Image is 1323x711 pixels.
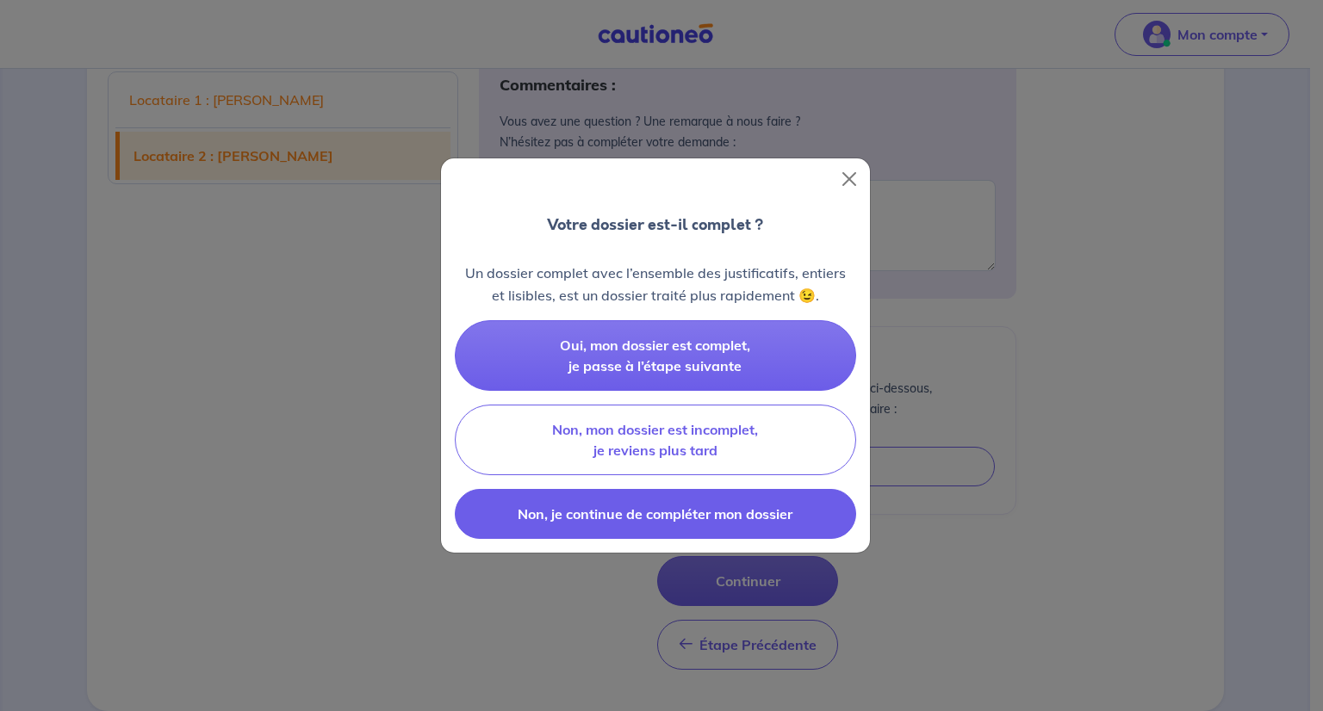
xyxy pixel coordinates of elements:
span: Non, mon dossier est incomplet, je reviens plus tard [552,421,758,459]
button: Close [835,165,863,193]
button: Oui, mon dossier est complet, je passe à l’étape suivante [455,320,856,391]
button: Non, je continue de compléter mon dossier [455,489,856,539]
button: Non, mon dossier est incomplet, je reviens plus tard [455,405,856,475]
span: Oui, mon dossier est complet, je passe à l’étape suivante [560,337,750,374]
span: Non, je continue de compléter mon dossier [518,505,792,522]
p: Votre dossier est-il complet ? [547,213,763,236]
p: Un dossier complet avec l’ensemble des justificatifs, entiers et lisibles, est un dossier traité ... [455,262,856,306]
